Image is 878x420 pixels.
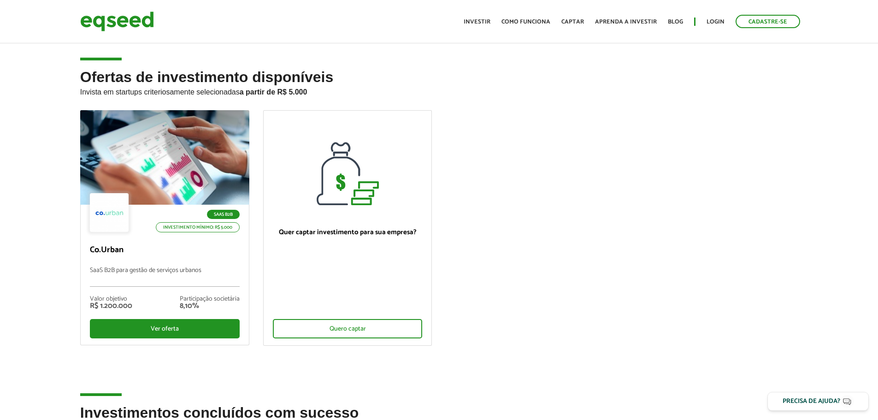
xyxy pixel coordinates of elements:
a: Investir [464,19,490,25]
a: Cadastre-se [736,15,800,28]
div: Participação societária [180,296,240,302]
p: SaaS B2B [207,210,240,219]
p: SaaS B2B para gestão de serviços urbanos [90,267,240,287]
div: Valor objetivo [90,296,132,302]
div: 8,10% [180,302,240,310]
a: Blog [668,19,683,25]
a: Quer captar investimento para sua empresa? Quero captar [263,110,432,346]
a: Aprenda a investir [595,19,657,25]
p: Quer captar investimento para sua empresa? [273,228,423,237]
h2: Ofertas de investimento disponíveis [80,69,798,110]
p: Invista em startups criteriosamente selecionadas [80,85,798,96]
a: Captar [561,19,584,25]
div: Quero captar [273,319,423,338]
a: Login [707,19,725,25]
div: Ver oferta [90,319,240,338]
strong: a partir de R$ 5.000 [240,88,307,96]
p: Investimento mínimo: R$ 5.000 [156,222,240,232]
div: R$ 1.200.000 [90,302,132,310]
a: Como funciona [501,19,550,25]
p: Co.Urban [90,245,240,255]
img: EqSeed [80,9,154,34]
a: SaaS B2B Investimento mínimo: R$ 5.000 Co.Urban SaaS B2B para gestão de serviços urbanos Valor ob... [80,110,249,345]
